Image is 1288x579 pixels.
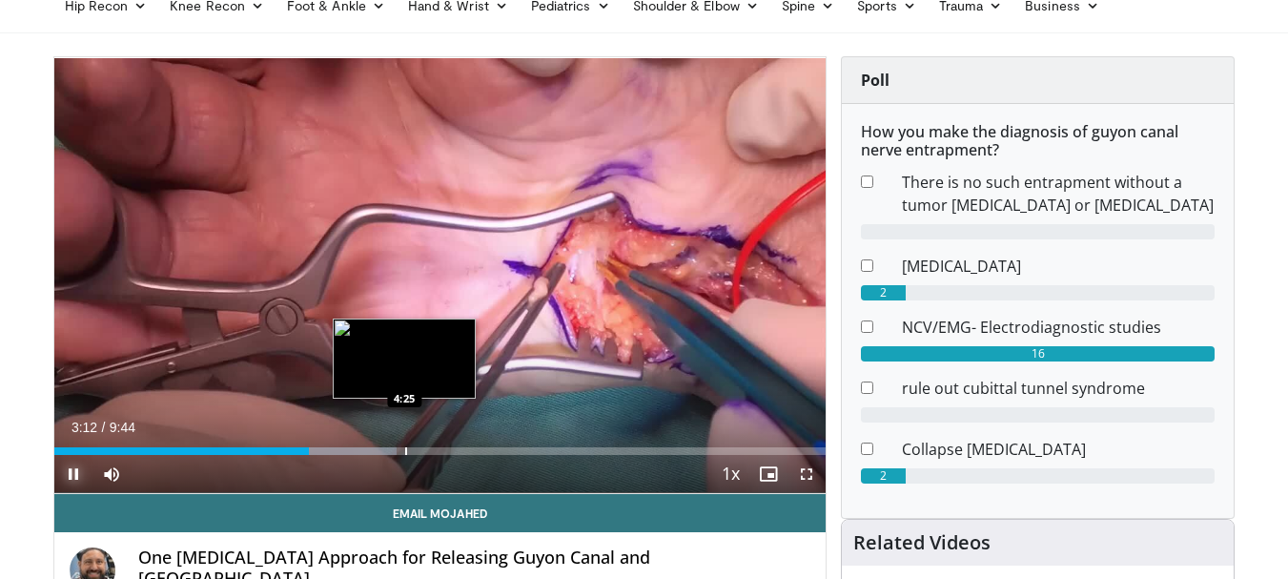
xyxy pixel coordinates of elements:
button: Pause [54,455,92,493]
button: Mute [92,455,131,493]
dd: NCV/EMG- Electrodiagnostic studies [888,316,1229,339]
h6: How you make the diagnosis of guyon canal nerve entrapment? [861,123,1215,159]
div: Progress Bar [54,447,827,455]
dd: [MEDICAL_DATA] [888,255,1229,278]
span: / [102,420,106,435]
video-js: Video Player [54,57,827,494]
button: Fullscreen [787,455,826,493]
a: Email Mojahed [54,494,827,532]
strong: Poll [861,70,889,91]
dd: rule out cubittal tunnel syndrome [888,377,1229,400]
div: 2 [861,468,905,484]
dd: Collapse [MEDICAL_DATA] [888,438,1229,461]
span: 3:12 [72,420,97,435]
div: 2 [861,285,905,300]
button: Enable picture-in-picture mode [749,455,787,493]
img: image.jpeg [333,319,476,399]
button: Playback Rate [711,455,749,493]
h4: Related Videos [853,531,991,554]
span: 9:44 [110,420,135,435]
div: 16 [861,346,1215,362]
dd: There is no such entrapment without a tumor [MEDICAL_DATA] or [MEDICAL_DATA] [888,171,1229,217]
